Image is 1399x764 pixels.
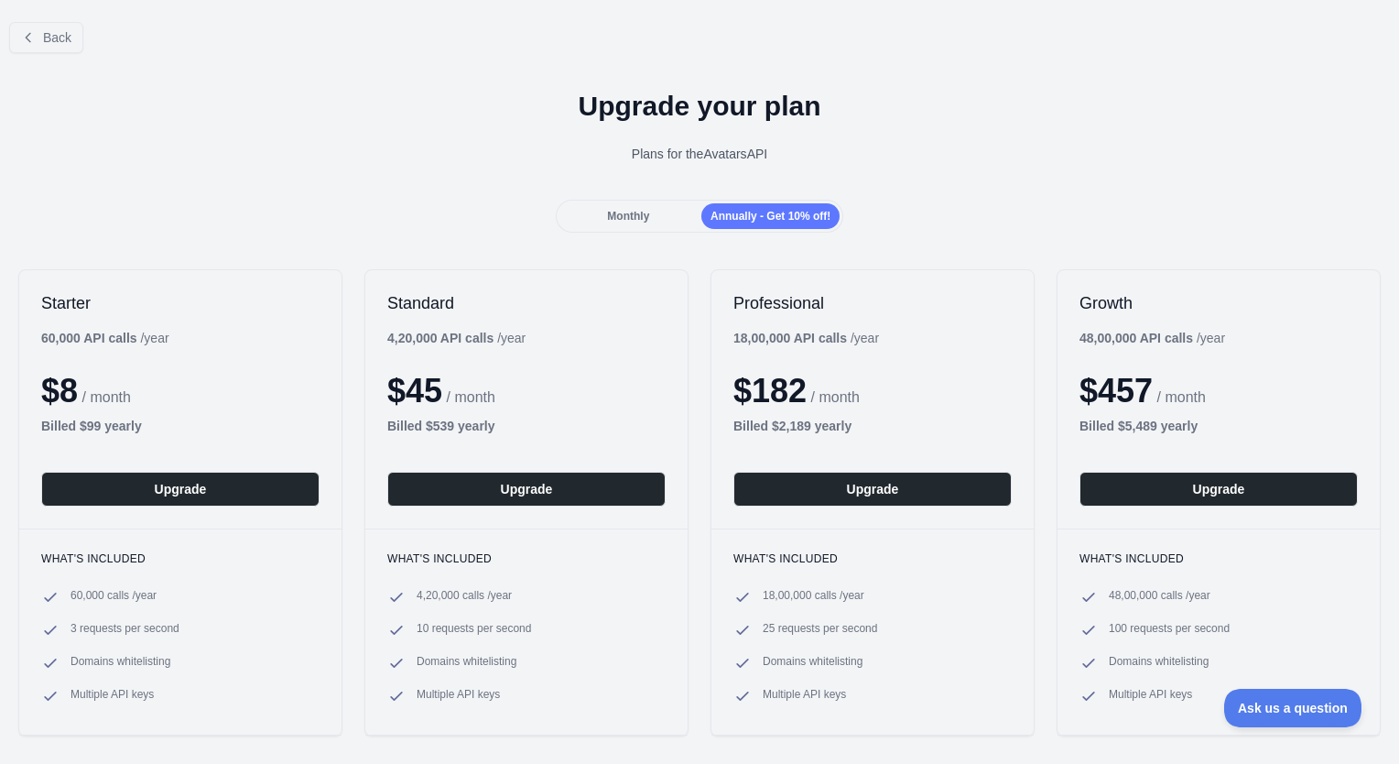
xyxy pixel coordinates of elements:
[733,331,847,345] b: 18,00,000 API calls
[387,292,666,314] h2: Standard
[1079,292,1358,314] h2: Growth
[1079,372,1153,409] span: $ 457
[733,329,879,347] div: / year
[1079,331,1193,345] b: 48,00,000 API calls
[733,372,807,409] span: $ 182
[733,292,1012,314] h2: Professional
[1224,689,1362,727] iframe: Toggle Customer Support
[1079,329,1225,347] div: / year
[387,329,526,347] div: / year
